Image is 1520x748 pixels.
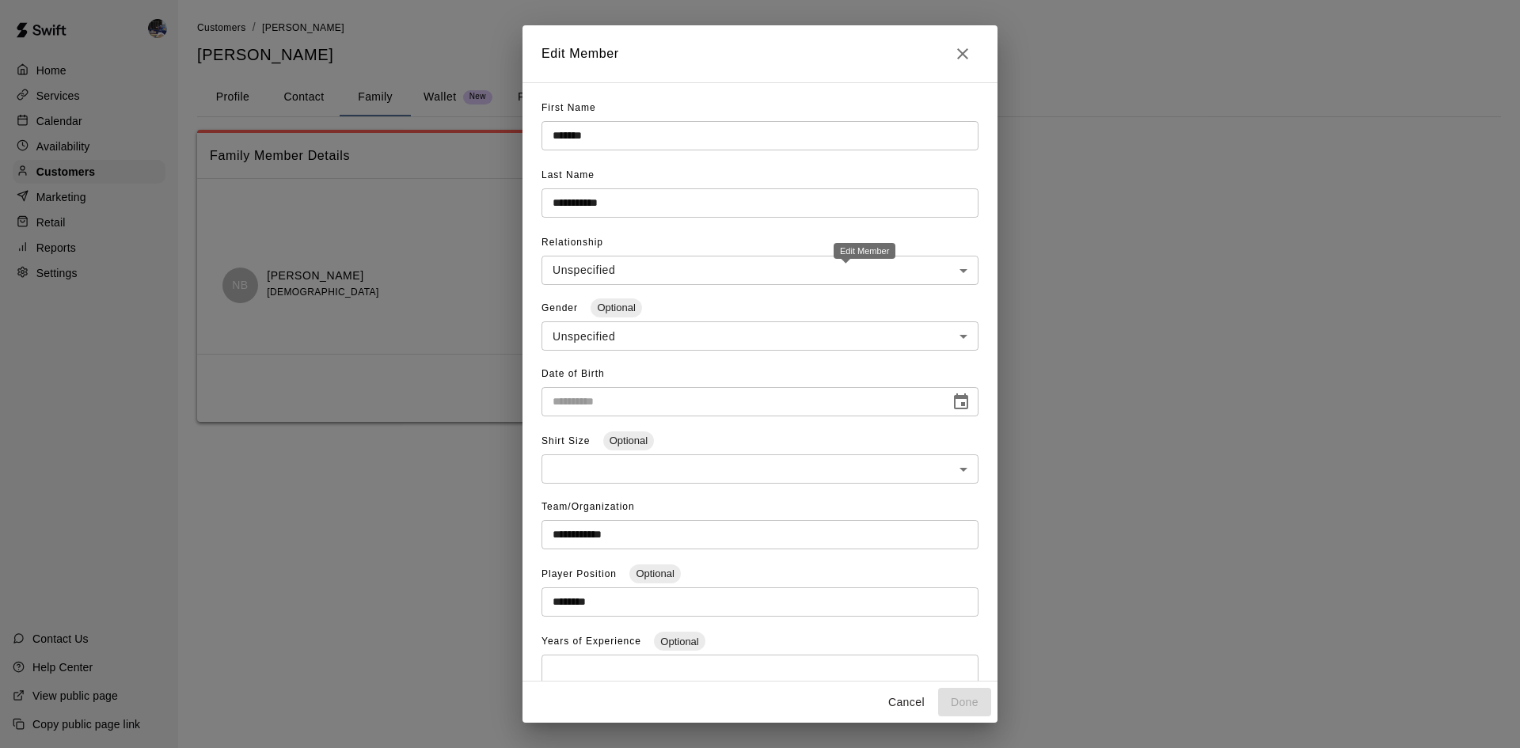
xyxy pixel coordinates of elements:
span: Last Name [541,169,595,180]
button: Cancel [881,688,932,717]
h2: Edit Member [522,25,997,82]
div: Unspecified [541,256,978,285]
div: Unspecified [541,321,978,351]
button: Choose date [945,386,977,418]
span: First Name [541,102,596,113]
span: Relationship [541,237,603,248]
span: Optional [654,636,705,647]
span: Team/Organization [541,501,635,512]
span: Optional [591,302,641,313]
button: Close [947,38,978,70]
span: Gender [541,302,581,313]
span: Date of Birth [541,368,605,379]
span: Optional [629,568,680,579]
span: Years of Experience [541,636,644,647]
div: Edit Member [834,243,895,259]
span: Shirt Size [541,435,594,446]
span: Optional [603,435,654,446]
span: Player Position [541,568,620,579]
